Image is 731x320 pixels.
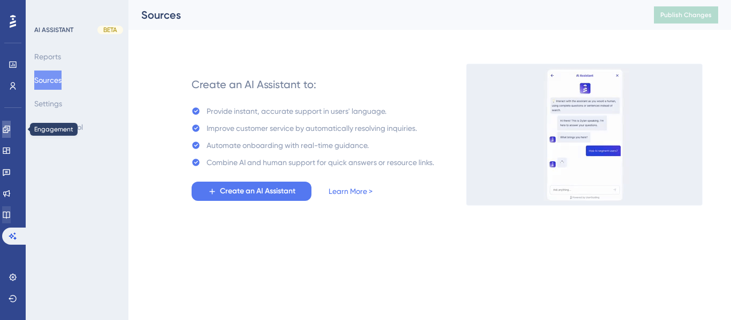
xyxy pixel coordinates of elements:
[97,26,123,34] div: BETA
[34,94,62,113] button: Settings
[660,11,712,19] span: Publish Changes
[192,182,311,201] button: Create an AI Assistant
[220,185,295,198] span: Create an AI Assistant
[654,6,718,24] button: Publish Changes
[207,122,417,135] div: Improve customer service by automatically resolving inquiries.
[34,26,73,34] div: AI ASSISTANT
[34,118,83,137] button: Usage Control
[329,185,372,198] a: Learn More >
[192,77,316,92] div: Create an AI Assistant to:
[34,47,61,66] button: Reports
[207,139,369,152] div: Automate onboarding with real-time guidance.
[466,64,703,206] img: 536038c8a6906fa413afa21d633a6c1c.gif
[34,71,62,90] button: Sources
[207,156,434,169] div: Combine AI and human support for quick answers or resource links.
[207,105,386,118] div: Provide instant, accurate support in users' language.
[141,7,627,22] div: Sources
